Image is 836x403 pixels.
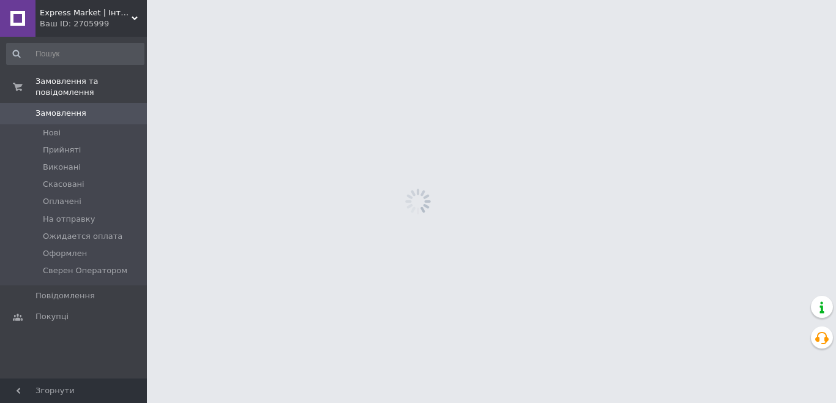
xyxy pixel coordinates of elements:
span: Виконані [43,162,81,173]
span: На отправку [43,214,95,225]
span: Покупці [35,311,69,322]
span: Прийняті [43,145,81,156]
input: Пошук [6,43,144,65]
span: Скасовані [43,179,84,190]
span: Оплачені [43,196,81,207]
span: Нові [43,127,61,138]
div: Ваш ID: 2705999 [40,18,147,29]
span: Повідомлення [35,290,95,301]
span: Замовлення та повідомлення [35,76,147,98]
span: Ожидается оплата [43,231,122,242]
span: Замовлення [35,108,86,119]
span: Сверен Оператором [43,265,127,276]
span: Оформлен [43,248,87,259]
span: Express Market | Інтернет Магазин | ex-market.com.ua [40,7,132,18]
